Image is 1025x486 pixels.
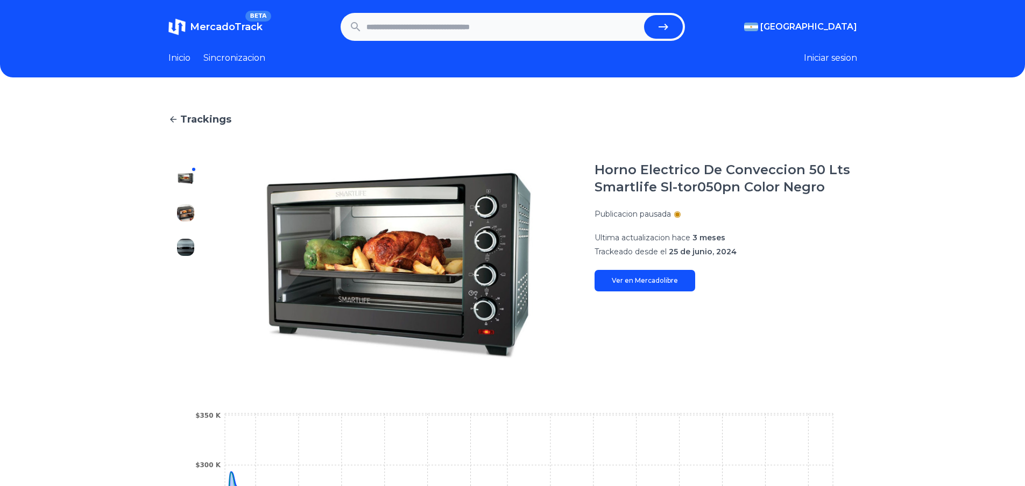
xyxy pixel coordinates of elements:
img: MercadoTrack [168,18,186,35]
p: Publicacion pausada [595,209,671,219]
h1: Horno Electrico De Conveccion 50 Lts Smartlife Sl-tor050pn Color Negro [595,161,857,196]
img: Argentina [744,23,758,31]
a: Sincronizacion [203,52,265,65]
img: Horno Electrico De Conveccion 50 Lts Smartlife Sl-tor050pn Color Negro [177,342,194,359]
img: Horno Electrico De Conveccion 50 Lts Smartlife Sl-tor050pn Color Negro [177,308,194,325]
span: 3 meses [692,233,725,242]
a: Inicio [168,52,190,65]
img: Horno Electrico De Conveccion 50 Lts Smartlife Sl-tor050pn Color Negro [177,239,194,256]
span: Trackeado desde el [595,247,667,256]
button: [GEOGRAPHIC_DATA] [744,20,857,33]
img: Horno Electrico De Conveccion 50 Lts Smartlife Sl-tor050pn Color Negro [224,161,573,368]
span: BETA [245,11,271,22]
span: [GEOGRAPHIC_DATA] [760,20,857,33]
span: 25 de junio, 2024 [669,247,737,256]
img: Horno Electrico De Conveccion 50 Lts Smartlife Sl-tor050pn Color Negro [177,273,194,290]
span: Trackings [180,112,231,127]
a: Trackings [168,112,857,127]
span: MercadoTrack [190,21,263,33]
img: Horno Electrico De Conveccion 50 Lts Smartlife Sl-tor050pn Color Negro [177,170,194,187]
a: MercadoTrackBETA [168,18,263,35]
img: Horno Electrico De Conveccion 50 Lts Smartlife Sl-tor050pn Color Negro [177,204,194,221]
tspan: $350 K [195,412,221,419]
a: Ver en Mercadolibre [595,270,695,291]
tspan: $300 K [195,461,221,469]
span: Ultima actualizacion hace [595,233,690,242]
button: Iniciar sesion [804,52,857,65]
